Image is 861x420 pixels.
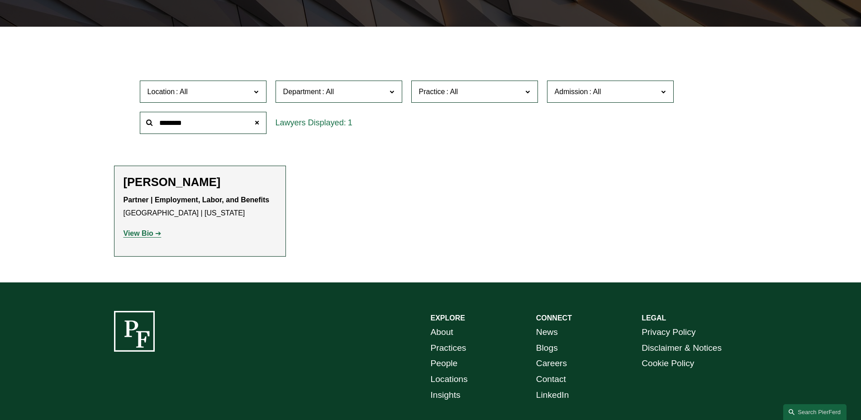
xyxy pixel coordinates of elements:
a: Disclaimer & Notices [642,340,722,356]
h2: [PERSON_NAME] [124,175,276,189]
span: Admission [555,88,588,95]
a: Blogs [536,340,558,356]
strong: Partner | Employment, Labor, and Benefits [124,196,270,204]
span: Location [147,88,175,95]
a: LinkedIn [536,387,569,403]
a: View Bio [124,229,162,237]
strong: LEGAL [642,314,666,322]
a: Privacy Policy [642,325,695,340]
a: Careers [536,356,567,372]
a: Locations [431,372,468,387]
span: Department [283,88,321,95]
a: About [431,325,453,340]
a: Contact [536,372,566,387]
span: Practice [419,88,445,95]
strong: EXPLORE [431,314,465,322]
a: Cookie Policy [642,356,694,372]
a: Insights [431,387,461,403]
strong: CONNECT [536,314,572,322]
a: News [536,325,558,340]
a: Search this site [783,404,847,420]
p: [GEOGRAPHIC_DATA] | [US_STATE] [124,194,276,220]
a: People [431,356,458,372]
strong: View Bio [124,229,153,237]
span: 1 [348,118,352,127]
a: Practices [431,340,466,356]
